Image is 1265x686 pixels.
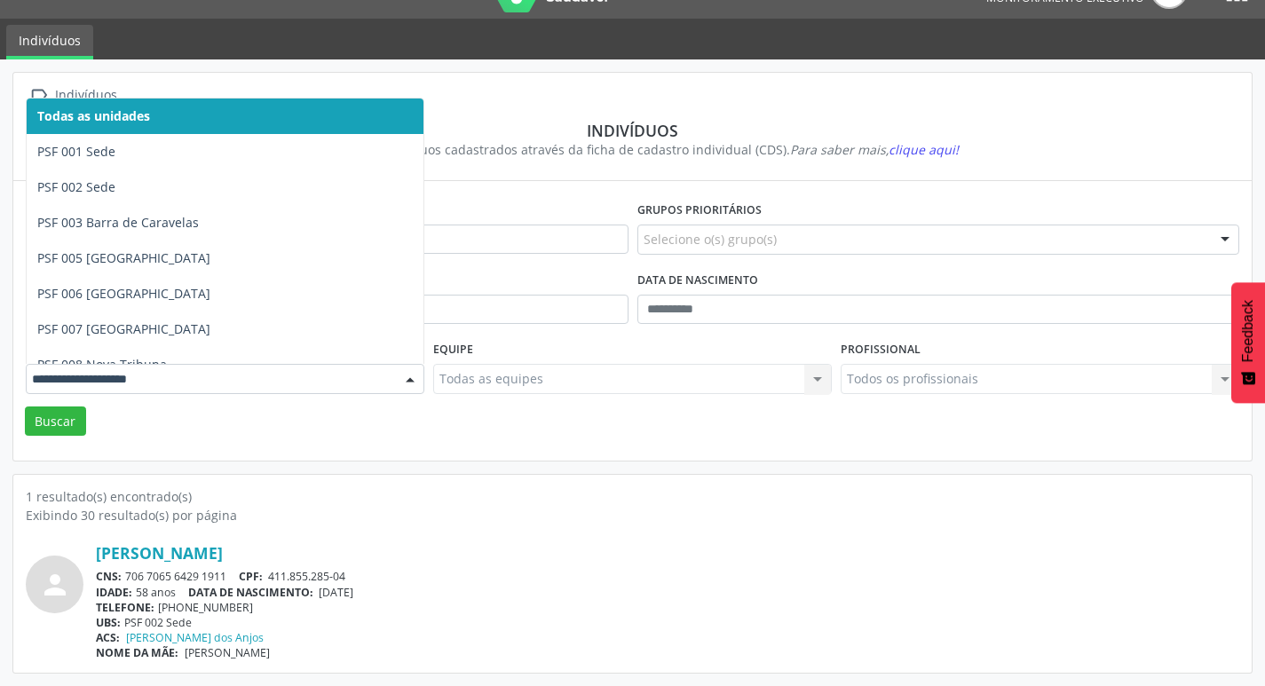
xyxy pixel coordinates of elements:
[96,585,1239,600] div: 58 anos
[37,249,210,266] span: PSF 005 [GEOGRAPHIC_DATA]
[96,645,178,660] span: NOME DA MÃE:
[644,230,777,248] span: Selecione o(s) grupo(s)
[96,585,132,600] span: IDADE:
[268,569,345,584] span: 411.855.285-04
[889,141,959,158] span: clique aqui!
[239,569,263,584] span: CPF:
[96,569,122,584] span: CNS:
[37,107,150,124] span: Todas as unidades
[39,569,71,601] i: person
[96,630,120,645] span: ACS:
[37,285,210,302] span: PSF 006 [GEOGRAPHIC_DATA]
[433,336,473,364] label: Equipe
[37,356,167,373] span: PSF 008 Nova Tribuna
[319,585,353,600] span: [DATE]
[96,543,223,563] a: [PERSON_NAME]
[37,214,199,231] span: PSF 003 Barra de Caravelas
[37,143,115,160] span: PSF 001 Sede
[96,569,1239,584] div: 706 7065 6429 1911
[96,615,1239,630] div: PSF 002 Sede
[188,585,313,600] span: DATA DE NASCIMENTO:
[51,83,120,108] div: Indivíduos
[26,487,1239,506] div: 1 resultado(s) encontrado(s)
[790,141,959,158] i: Para saber mais,
[841,336,921,364] label: Profissional
[37,178,115,195] span: PSF 002 Sede
[96,600,154,615] span: TELEFONE:
[38,140,1227,159] div: Visualize os indivíduos cadastrados através da ficha de cadastro individual (CDS).
[1231,282,1265,403] button: Feedback - Mostrar pesquisa
[1240,300,1256,362] span: Feedback
[26,506,1239,524] div: Exibindo 30 resultado(s) por página
[126,630,264,645] a: [PERSON_NAME] dos Anjos
[6,25,93,59] a: Indivíduos
[96,600,1239,615] div: [PHONE_NUMBER]
[96,615,121,630] span: UBS:
[26,83,120,108] a:  Indivíduos
[25,406,86,437] button: Buscar
[185,645,270,660] span: [PERSON_NAME]
[637,197,762,225] label: Grupos prioritários
[37,320,210,337] span: PSF 007 [GEOGRAPHIC_DATA]
[26,83,51,108] i: 
[38,121,1227,140] div: Indivíduos
[637,267,758,295] label: Data de nascimento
